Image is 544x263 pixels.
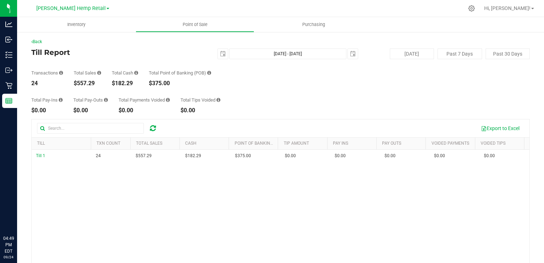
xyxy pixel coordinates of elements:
[7,206,28,227] iframe: Resource center
[74,71,101,75] div: Total Sales
[484,5,530,11] span: Hi, [PERSON_NAME]!
[31,108,63,113] div: $0.00
[73,98,108,102] div: Total Pay-Outs
[97,71,101,75] i: Sum of all successful, non-voided payment transaction amounts (excluding tips and transaction fee...
[216,98,220,102] i: Sum of all tip amounts from voided payment transactions within the date range.
[185,141,197,146] a: Cash
[136,141,162,146] a: Total Sales
[73,108,108,113] div: $0.00
[31,71,63,75] div: Transactions
[285,153,296,159] span: $0.00
[136,153,152,159] span: $557.29
[185,153,201,159] span: $182.29
[181,108,220,113] div: $0.00
[438,48,482,59] button: Past 7 Days
[385,153,396,159] span: $0.00
[5,82,12,89] inline-svg: Retail
[235,141,285,146] a: Point of Banking (POB)
[382,141,401,146] a: Pay Outs
[17,17,136,32] a: Inventory
[134,71,138,75] i: Sum of all successful, non-voided cash payment transaction amounts (excluding tips and transactio...
[104,98,108,102] i: Sum of all cash pay-outs removed from tills within the date range.
[36,5,106,11] span: [PERSON_NAME] Hemp Retail
[390,48,434,59] button: [DATE]
[476,122,524,134] button: Export to Excel
[5,97,12,104] inline-svg: Reports
[31,39,42,44] a: Back
[5,21,12,28] inline-svg: Analytics
[3,254,14,260] p: 09/24
[335,153,346,159] span: $0.00
[96,141,120,146] a: TXN Count
[74,81,101,86] div: $557.29
[59,98,63,102] i: Sum of all cash pay-ins added to tills within the date range.
[149,71,211,75] div: Total Point of Banking (POB)
[348,49,358,59] span: select
[486,48,530,59] button: Past 30 Days
[119,108,170,113] div: $0.00
[112,81,138,86] div: $182.29
[3,235,14,254] p: 04:49 PM EDT
[149,81,211,86] div: $375.00
[136,17,254,32] a: Point of Sale
[59,71,63,75] i: Count of all successful payment transactions, possibly including voids, refunds, and cash-back fr...
[431,141,469,146] a: Voided Payments
[166,98,170,102] i: Sum of all voided payment transaction amounts (excluding tips and transaction fees) within the da...
[218,49,228,59] span: select
[173,21,217,28] span: Point of Sale
[5,36,12,43] inline-svg: Inbound
[31,81,63,86] div: 24
[5,67,12,74] inline-svg: Outbound
[37,123,144,134] input: Search...
[207,71,211,75] i: Sum of the successful, non-voided point-of-banking payment transaction amounts, both via payment ...
[112,71,138,75] div: Total Cash
[254,17,373,32] a: Purchasing
[31,48,198,56] h4: Till Report
[37,141,45,146] a: Till
[434,153,445,159] span: $0.00
[481,141,506,146] a: Voided Tips
[119,98,170,102] div: Total Payments Voided
[181,98,220,102] div: Total Tips Voided
[5,51,12,58] inline-svg: Inventory
[36,153,45,158] span: Till 1
[96,153,101,159] span: 24
[484,153,495,159] span: $0.00
[284,141,309,146] a: Tip Amount
[293,21,335,28] span: Purchasing
[467,5,476,12] div: Manage settings
[31,98,63,102] div: Total Pay-Ins
[58,21,95,28] span: Inventory
[333,141,348,146] a: Pay Ins
[21,205,30,213] iframe: Resource center unread badge
[235,153,251,159] span: $375.00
